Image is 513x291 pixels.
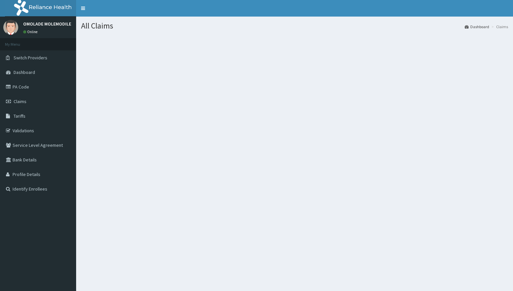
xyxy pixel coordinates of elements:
[465,24,489,29] a: Dashboard
[23,22,71,26] p: OMOLADE MOLEMODILE
[490,24,508,29] li: Claims
[23,29,39,34] a: Online
[14,113,25,119] span: Tariffs
[3,20,18,35] img: User Image
[14,69,35,75] span: Dashboard
[81,22,508,30] h1: All Claims
[14,98,26,104] span: Claims
[14,55,47,61] span: Switch Providers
